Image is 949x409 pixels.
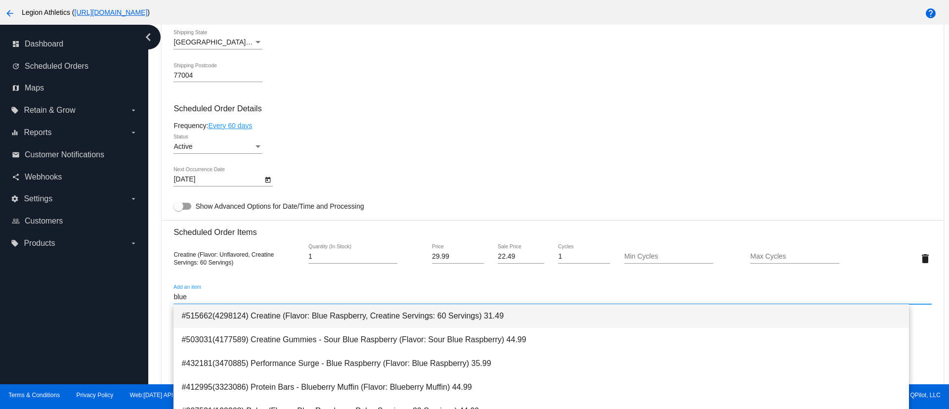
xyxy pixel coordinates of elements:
[624,253,713,261] input: Min Cycles
[173,251,274,266] span: Creatine (Flavor: Unflavored, Creatine Servings: 60 Servings)
[432,253,484,261] input: Price
[11,106,19,114] i: local_offer
[12,173,20,181] i: share
[12,213,137,229] a: people_outline Customers
[173,176,262,183] input: Next Occurrence Date
[24,194,52,203] span: Settings
[129,239,137,247] i: arrow_drop_down
[25,217,63,226] span: Customers
[4,7,16,19] mat-icon: arrow_back
[22,8,150,16] span: Legion Athletics ( )
[25,40,63,48] span: Dashboard
[181,304,901,328] span: #515662(4298124) Creatine (Flavor: Blue Raspberry, Creatine Servings: 60 Servings) 31.49
[750,253,839,261] input: Max Cycles
[24,128,51,137] span: Reports
[12,36,137,52] a: dashboard Dashboard
[25,84,44,92] span: Maps
[12,217,20,225] i: people_outline
[75,8,148,16] a: [URL][DOMAIN_NAME]
[173,220,931,237] h3: Scheduled Order Items
[173,104,931,113] h3: Scheduled Order Details
[12,40,20,48] i: dashboard
[558,253,610,261] input: Cycles
[919,253,931,265] mat-icon: delete
[12,62,20,70] i: update
[173,143,262,151] mat-select: Status
[24,239,55,248] span: Products
[129,195,137,203] i: arrow_drop_down
[208,122,252,130] a: Every 60 days
[12,58,137,74] a: update Scheduled Orders
[11,239,19,247] i: local_offer
[12,84,20,92] i: map
[12,80,137,96] a: map Maps
[12,151,20,159] i: email
[181,375,901,399] span: #412995(3323086) Protein Bars - Blueberry Muffin (Flavor: Blueberry Muffin) 44.99
[25,150,104,159] span: Customer Notifications
[25,62,88,71] span: Scheduled Orders
[12,169,137,185] a: share Webhooks
[25,173,62,182] span: Webhooks
[195,201,364,211] span: Show Advanced Options for Date/Time and Processing
[173,39,262,46] mat-select: Shipping State
[173,122,931,130] div: Frequency:
[483,392,941,399] span: Copyright © 2024 QPilot, LLC
[498,253,544,261] input: Sale Price
[77,392,114,399] a: Privacy Policy
[173,142,192,150] span: Active
[262,174,273,184] button: Open calendar
[173,72,262,80] input: Shipping Postcode
[925,7,937,19] mat-icon: help
[308,253,397,261] input: Quantity (In Stock)
[173,293,931,301] input: Add an item
[181,352,901,375] span: #432181(3470885) Performance Surge - Blue Raspberry (Flavor: Blue Raspberry) 35.99
[12,147,137,163] a: email Customer Notifications
[8,392,60,399] a: Terms & Conditions
[11,195,19,203] i: settings
[140,29,156,45] i: chevron_left
[24,106,75,115] span: Retain & Grow
[181,328,901,352] span: #503031(4177589) Creatine Gummies - Sour Blue Raspberry (Flavor: Sour Blue Raspberry) 44.99
[130,392,219,399] a: Web:[DATE] API:2025.09.04.1242
[129,129,137,136] i: arrow_drop_down
[11,129,19,136] i: equalizer
[173,38,290,46] span: [GEOGRAPHIC_DATA] | [US_STATE]
[129,106,137,114] i: arrow_drop_down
